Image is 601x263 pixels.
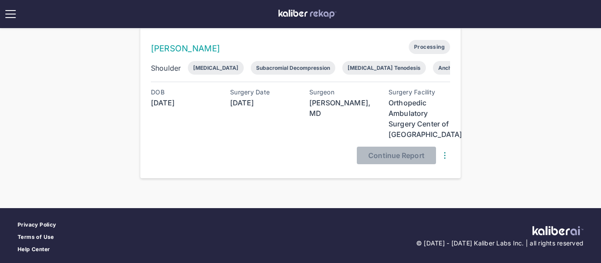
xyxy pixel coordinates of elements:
[348,65,421,71] div: [MEDICAL_DATA] Tenodesis
[440,150,450,161] img: DotsThreeVertical.31cb0eda.svg
[438,65,537,71] div: Anchoring of [MEDICAL_DATA] tendon
[388,89,450,96] div: Surgery Facility
[151,63,181,73] div: Shoulder
[230,89,292,96] div: Surgery Date
[532,226,583,235] img: ATj1MI71T5jDAAAAAElFTkSuQmCC
[151,43,220,54] a: [PERSON_NAME]
[416,239,583,248] span: © [DATE] - [DATE] Kaliber Labs Inc. | all rights reserved
[230,97,292,108] div: [DATE]
[309,89,371,96] div: Surgeon
[18,234,54,241] a: Terms of Use
[151,89,213,96] div: DOB
[309,97,371,119] div: [PERSON_NAME], MD
[279,10,337,18] img: kaliber labs logo
[193,65,238,71] div: [MEDICAL_DATA]
[388,97,450,140] div: Orthopedic Ambulatory Surgery Center of [GEOGRAPHIC_DATA]
[18,221,56,228] a: Privacy Policy
[18,246,50,253] a: Help Center
[368,151,425,160] span: Continue Report
[4,7,18,21] img: open menu icon
[256,65,330,71] div: Subacromial Decompression
[409,40,450,54] span: Processing
[151,97,213,108] div: [DATE]
[357,147,436,164] button: Continue Report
